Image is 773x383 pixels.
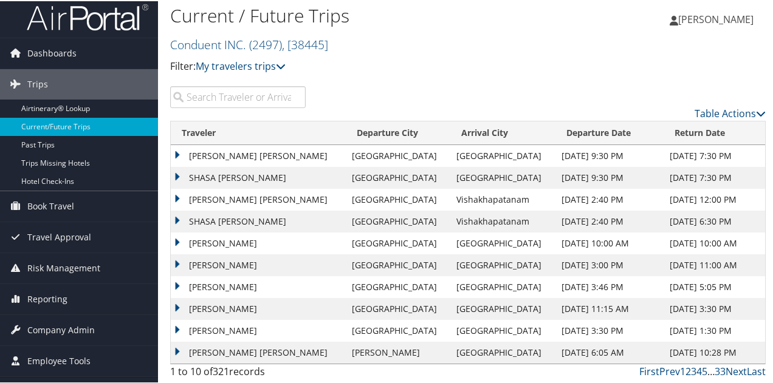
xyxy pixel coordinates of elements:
[664,297,765,319] td: [DATE] 3:30 PM
[664,253,765,275] td: [DATE] 11:00 AM
[27,345,91,375] span: Employee Tools
[639,364,659,377] a: First
[555,341,664,362] td: [DATE] 6:05 AM
[346,319,450,341] td: [GEOGRAPHIC_DATA]
[555,253,664,275] td: [DATE] 3:00 PM
[664,275,765,297] td: [DATE] 5:05 PM
[171,297,346,319] td: [PERSON_NAME]
[664,120,765,144] th: Return Date: activate to sort column ascending
[346,341,450,362] td: [PERSON_NAME]
[450,166,555,188] td: [GEOGRAPHIC_DATA]
[702,364,707,377] a: 5
[27,283,67,313] span: Reporting
[171,319,346,341] td: [PERSON_NAME]
[555,297,664,319] td: [DATE] 11:15 AM
[346,144,450,166] td: [GEOGRAPHIC_DATA]
[450,253,555,275] td: [GEOGRAPHIC_DATA]
[664,231,765,253] td: [DATE] 10:00 AM
[171,144,346,166] td: [PERSON_NAME] [PERSON_NAME]
[171,209,346,231] td: SHASA [PERSON_NAME]
[282,35,328,52] span: , [ 38445 ]
[249,35,282,52] span: ( 2497 )
[691,364,696,377] a: 3
[685,364,691,377] a: 2
[170,85,306,107] input: Search Traveler or Arrival City
[664,341,765,362] td: [DATE] 10:28 PM
[555,231,664,253] td: [DATE] 10:00 AM
[450,231,555,253] td: [GEOGRAPHIC_DATA]
[555,188,664,209] td: [DATE] 2:40 PM
[664,319,765,341] td: [DATE] 1:30 PM
[346,166,450,188] td: [GEOGRAPHIC_DATA]
[450,144,555,166] td: [GEOGRAPHIC_DATA]
[170,35,328,52] a: Conduent INC.
[346,253,450,275] td: [GEOGRAPHIC_DATA]
[555,275,664,297] td: [DATE] 3:46 PM
[196,58,286,72] a: My travelers trips
[555,144,664,166] td: [DATE] 9:30 PM
[555,166,664,188] td: [DATE] 9:30 PM
[450,120,555,144] th: Arrival City: activate to sort column ascending
[659,364,680,377] a: Prev
[450,297,555,319] td: [GEOGRAPHIC_DATA]
[171,120,346,144] th: Traveler: activate to sort column ascending
[346,209,450,231] td: [GEOGRAPHIC_DATA]
[664,209,765,231] td: [DATE] 6:30 PM
[678,12,754,25] span: [PERSON_NAME]
[450,319,555,341] td: [GEOGRAPHIC_DATA]
[213,364,229,377] span: 321
[664,166,765,188] td: [DATE] 7:30 PM
[555,120,664,144] th: Departure Date: activate to sort column descending
[171,275,346,297] td: [PERSON_NAME]
[450,341,555,362] td: [GEOGRAPHIC_DATA]
[171,231,346,253] td: [PERSON_NAME]
[27,252,100,282] span: Risk Management
[171,341,346,362] td: [PERSON_NAME] [PERSON_NAME]
[715,364,726,377] a: 33
[664,144,765,166] td: [DATE] 7:30 PM
[346,120,450,144] th: Departure City: activate to sort column ascending
[346,231,450,253] td: [GEOGRAPHIC_DATA]
[170,2,567,27] h1: Current / Future Trips
[27,314,95,344] span: Company Admin
[555,209,664,231] td: [DATE] 2:40 PM
[555,319,664,341] td: [DATE] 3:30 PM
[27,68,48,98] span: Trips
[27,2,148,30] img: airportal-logo.png
[27,190,74,220] span: Book Travel
[450,188,555,209] td: Vishakhapatanam
[170,58,567,73] p: Filter:
[27,221,91,251] span: Travel Approval
[707,364,715,377] span: …
[346,188,450,209] td: [GEOGRAPHIC_DATA]
[680,364,685,377] a: 1
[450,209,555,231] td: Vishakhapatanam
[346,275,450,297] td: [GEOGRAPHIC_DATA]
[664,188,765,209] td: [DATE] 12:00 PM
[171,253,346,275] td: [PERSON_NAME]
[726,364,747,377] a: Next
[696,364,702,377] a: 4
[747,364,766,377] a: Last
[171,166,346,188] td: SHASA [PERSON_NAME]
[695,106,766,119] a: Table Actions
[346,297,450,319] td: [GEOGRAPHIC_DATA]
[171,188,346,209] td: [PERSON_NAME] [PERSON_NAME]
[450,275,555,297] td: [GEOGRAPHIC_DATA]
[27,37,77,67] span: Dashboards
